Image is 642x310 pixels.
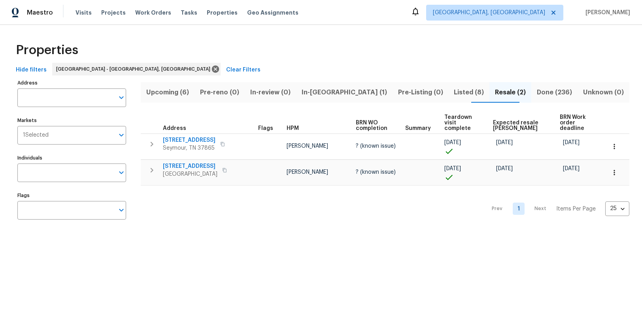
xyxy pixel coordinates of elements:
span: [DATE] [496,140,513,145]
button: Open [116,130,127,141]
span: Tasks [181,10,197,15]
span: Upcoming (6) [145,87,190,98]
span: Maestro [27,9,53,17]
label: Markets [17,118,126,123]
span: Projects [101,9,126,17]
span: [STREET_ADDRESS] [163,136,215,144]
span: Done (236) [536,87,573,98]
span: In-[GEOGRAPHIC_DATA] (1) [301,87,388,98]
span: HPM [287,126,299,131]
span: Work Orders [135,9,171,17]
span: [GEOGRAPHIC_DATA] - [GEOGRAPHIC_DATA], [GEOGRAPHIC_DATA] [56,65,213,73]
button: Open [116,205,127,216]
span: In-review (0) [249,87,291,98]
div: [GEOGRAPHIC_DATA] - [GEOGRAPHIC_DATA], [GEOGRAPHIC_DATA] [52,63,221,75]
button: Clear Filters [223,63,264,77]
p: Items Per Page [556,205,596,213]
span: [STREET_ADDRESS] [163,162,217,170]
span: Geo Assignments [247,9,298,17]
a: Goto page 1 [513,203,525,215]
span: [DATE] [444,166,461,171]
span: Pre-reno (0) [199,87,240,98]
label: Flags [17,193,126,198]
span: 1 Selected [23,132,49,139]
span: Flags [258,126,273,131]
span: Seymour, TN 37865 [163,144,215,152]
span: [DATE] [444,140,461,145]
span: Unknown (0) [582,87,625,98]
span: ? (known issue) [356,143,396,149]
label: Address [17,81,126,85]
span: Listed (8) [453,87,485,98]
span: [DATE] [496,166,513,171]
span: [PERSON_NAME] [582,9,630,17]
span: [DATE] [563,166,580,171]
span: [PERSON_NAME] [287,169,328,175]
span: Teardown visit complete [444,115,480,131]
span: BRN Work order deadline [560,115,592,131]
span: Pre-Listing (0) [397,87,444,98]
span: Resale (2) [494,87,527,98]
nav: Pagination Navigation [484,190,629,227]
button: Open [116,92,127,103]
span: Expected resale [PERSON_NAME] [493,120,546,131]
span: Visits [76,9,92,17]
span: [DATE] [563,140,580,145]
span: Hide filters [16,65,47,75]
span: Properties [16,46,78,54]
span: Properties [207,9,238,17]
label: Individuals [17,156,126,160]
span: Clear Filters [226,65,261,75]
span: BRN WO completion [356,120,392,131]
span: Address [163,126,186,131]
span: [PERSON_NAME] [287,143,328,149]
div: 25 [605,198,629,219]
button: Hide filters [13,63,50,77]
span: [GEOGRAPHIC_DATA], [GEOGRAPHIC_DATA] [433,9,545,17]
span: Summary [405,126,431,131]
button: Open [116,167,127,178]
span: ? (known issue) [356,169,396,175]
span: [GEOGRAPHIC_DATA] [163,170,217,178]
